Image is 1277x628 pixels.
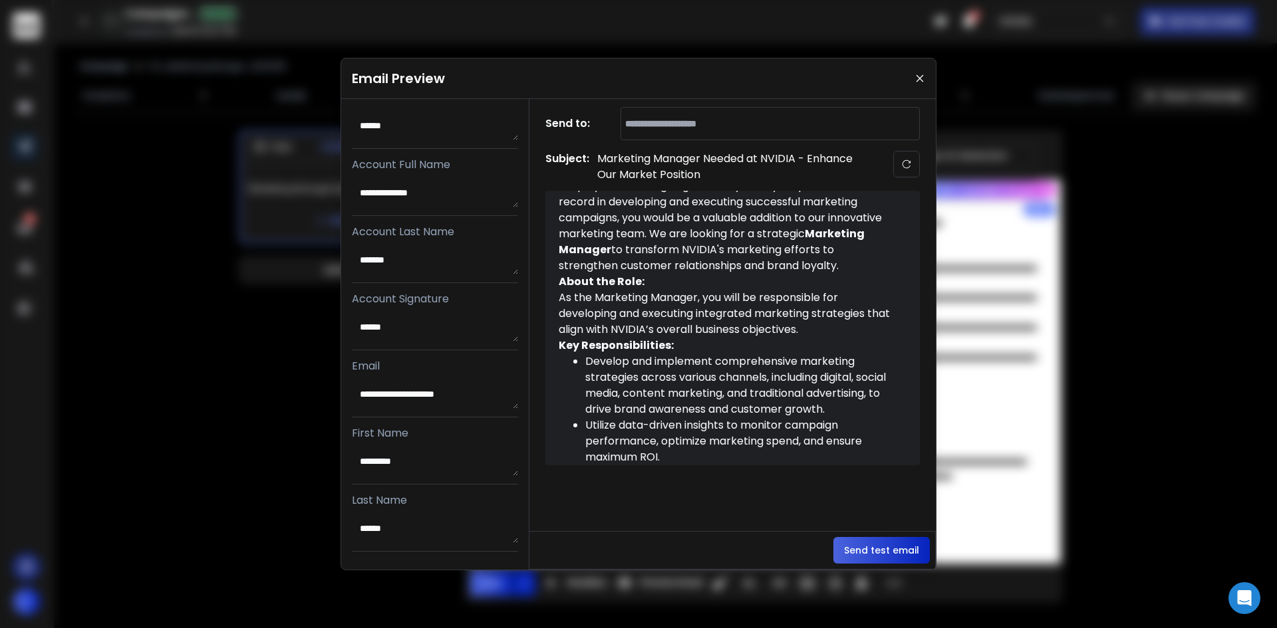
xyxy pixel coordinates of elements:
strong: Key Responsibilities: [559,338,674,353]
div: Utilize data-driven insights to monitor campaign performance, optimize marketing spend, and ensur... [585,417,891,465]
h1: Subject: [545,151,589,183]
p: Last Name [352,492,518,508]
div: Develop and implement comprehensive marketing strategies across various channels, including digit... [585,354,891,417]
p: Marketing Manager Needed at NVIDIA - Enhance Our Market Position [597,151,863,183]
button: Send test email [833,537,930,564]
h1: Send to: [545,116,599,132]
div: I hope your week is going smoothly. With your proven track record in developing and executing suc... [559,178,891,274]
strong: About the Role: [559,274,644,289]
p: Email [352,358,518,374]
strong: Marketing Manager [559,226,867,257]
div: Open Intercom Messenger [1228,582,1260,614]
p: First Name [352,425,518,441]
p: Account Signature [352,291,518,307]
p: Account Full Name [352,157,518,173]
h1: Email Preview [352,69,445,88]
p: Account Last Name [352,224,518,240]
div: As the Marketing Manager, you will be responsible for developing and executing integrated marketi... [559,290,891,338]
